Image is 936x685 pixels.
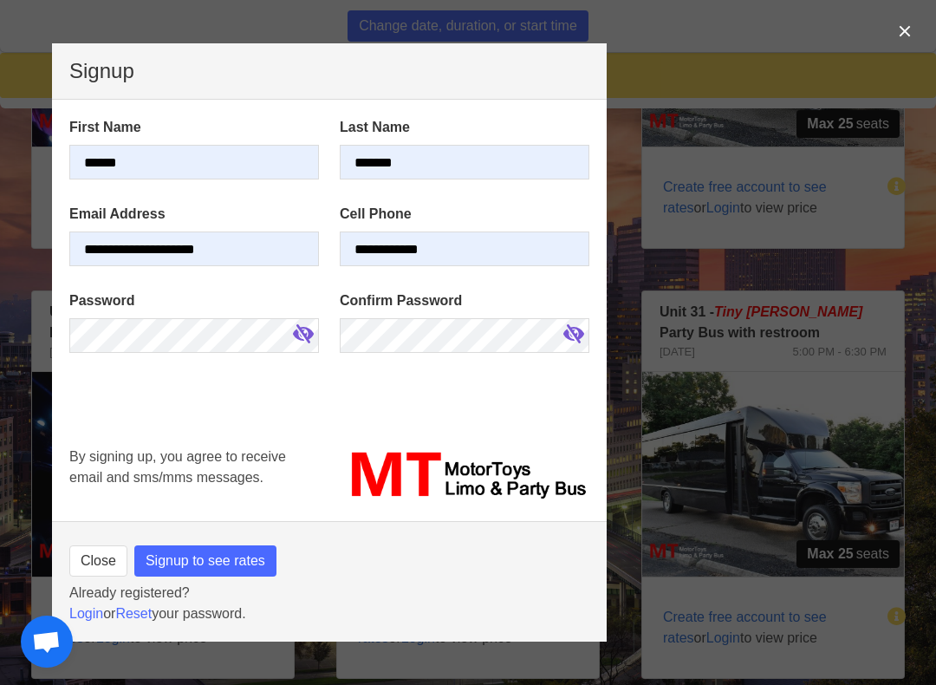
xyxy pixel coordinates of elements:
[134,545,276,577] button: Signup to see rates
[340,117,589,138] label: Last Name
[340,204,589,225] label: Cell Phone
[69,545,127,577] button: Close
[69,377,333,507] iframe: reCAPTCHA
[340,290,589,311] label: Confirm Password
[69,603,589,624] p: or your password.
[69,204,319,225] label: Email Address
[21,616,73,668] a: Open chat
[69,61,589,82] p: Signup
[340,447,589,504] img: MT_logo_name.png
[59,436,329,514] div: By signing up, you agree to receive email and sms/mms messages.
[115,606,152,621] a: Reset
[69,583,589,603] p: Already registered?
[69,606,103,621] a: Login
[69,117,319,138] label: First Name
[146,551,265,571] span: Signup to see rates
[69,290,319,311] label: Password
